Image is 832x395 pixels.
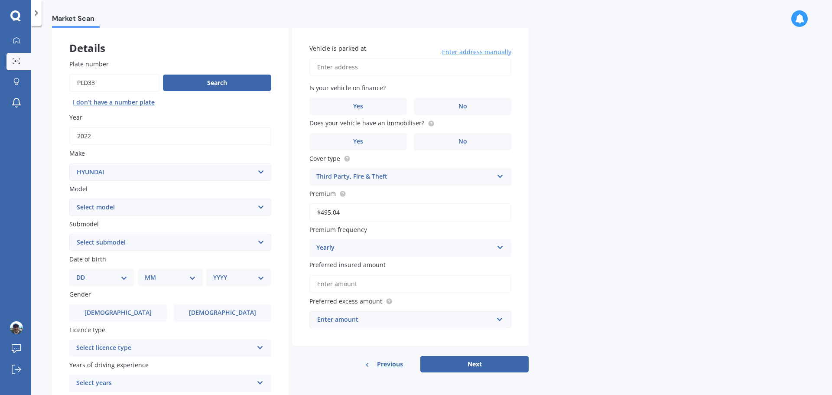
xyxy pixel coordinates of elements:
[69,291,91,299] span: Gender
[69,95,158,109] button: I don’t have a number plate
[309,44,366,52] span: Vehicle is parked at
[309,189,336,198] span: Premium
[163,75,271,91] button: Search
[69,361,149,369] span: Years of driving experience
[317,315,493,324] div: Enter amount
[309,225,367,234] span: Premium frequency
[69,255,106,263] span: Date of birth
[309,58,511,76] input: Enter address
[52,14,100,26] span: Market Scan
[353,103,363,110] span: Yes
[353,138,363,145] span: Yes
[69,60,109,68] span: Plate number
[309,154,340,163] span: Cover type
[69,185,88,193] span: Model
[76,378,253,388] div: Select years
[52,26,289,52] div: Details
[309,119,424,127] span: Does your vehicle have an immobiliser?
[458,138,467,145] span: No
[69,74,159,92] input: Enter plate number
[442,48,511,56] span: Enter address manually
[69,150,85,158] span: Make
[69,326,105,334] span: Licence type
[69,113,82,121] span: Year
[84,309,152,317] span: [DEMOGRAPHIC_DATA]
[309,261,386,269] span: Preferred insured amount
[309,203,511,222] input: Enter premium
[309,275,511,293] input: Enter amount
[458,103,467,110] span: No
[189,309,256,317] span: [DEMOGRAPHIC_DATA]
[309,84,386,92] span: Is your vehicle on finance?
[69,127,271,145] input: YYYY
[377,358,403,371] span: Previous
[316,172,493,182] div: Third Party, Fire & Theft
[316,243,493,253] div: Yearly
[10,321,23,334] img: ACg8ocLtcQHo1w7DH-DhtX7pFdcexMdUrbAV9i9l0vOWVIqlkTVh8MjZ=s96-c
[420,356,529,372] button: Next
[309,297,382,305] span: Preferred excess amount
[76,343,253,353] div: Select licence type
[69,220,99,228] span: Submodel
